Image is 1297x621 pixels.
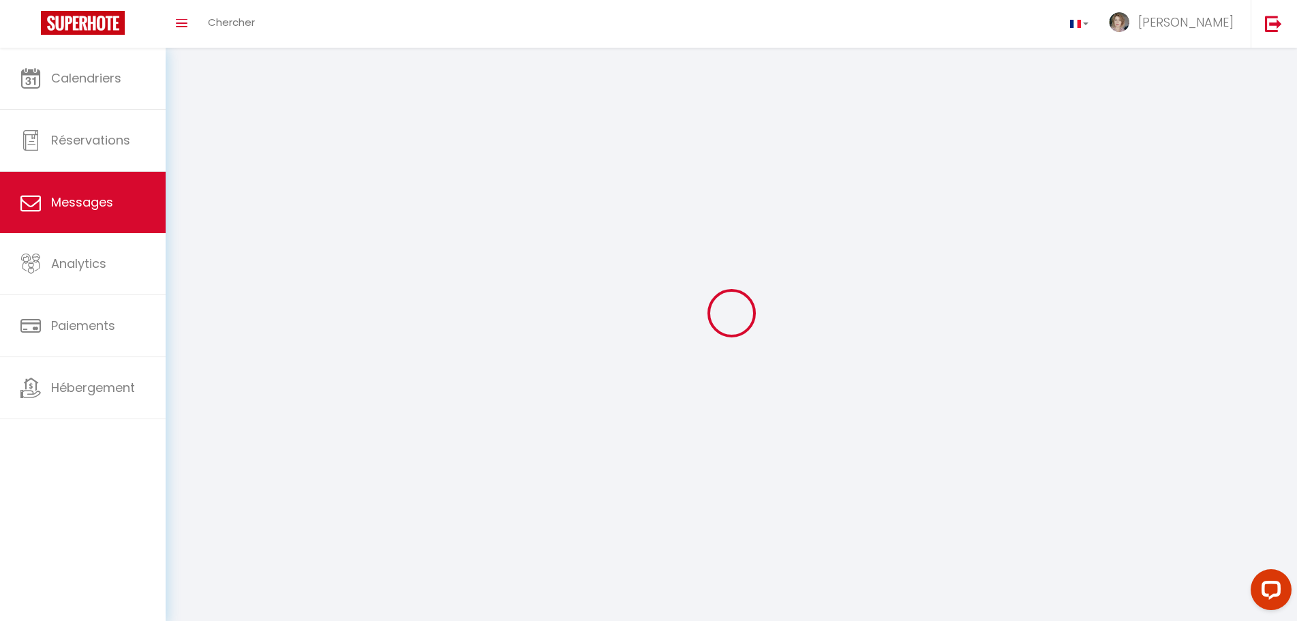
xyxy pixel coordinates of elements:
iframe: LiveChat chat widget [1240,564,1297,621]
span: Messages [51,194,113,211]
span: Calendriers [51,70,121,87]
span: Paiements [51,317,115,334]
span: Hébergement [51,379,135,396]
span: Analytics [51,255,106,272]
span: Chercher [208,15,255,29]
img: logout [1265,15,1282,32]
img: Super Booking [41,11,125,35]
img: ... [1109,12,1129,32]
span: [PERSON_NAME] [1138,14,1234,31]
span: Réservations [51,132,130,149]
